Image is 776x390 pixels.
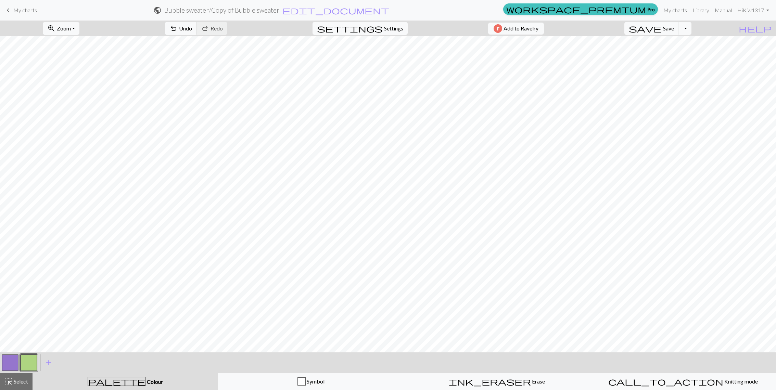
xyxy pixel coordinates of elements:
span: highlight_alt [4,377,13,386]
button: Colour [33,373,218,390]
span: Zoom [57,25,71,31]
button: Knitting mode [590,373,776,390]
span: My charts [13,7,37,13]
span: Colour [146,378,163,385]
span: public [153,5,162,15]
button: Symbol [218,373,404,390]
button: Undo [165,22,197,35]
span: Save [663,25,674,31]
button: Save [624,22,679,35]
span: edit_document [282,5,389,15]
span: keyboard_arrow_left [4,5,12,15]
button: Erase [404,373,590,390]
button: SettingsSettings [313,22,408,35]
span: undo [169,24,178,33]
span: workspace_premium [506,4,646,14]
span: Knitting mode [723,378,758,385]
a: Library [690,3,712,17]
i: Settings [317,24,383,32]
span: Symbol [306,378,325,385]
span: help [739,24,772,33]
span: Add to Ravelry [504,24,538,33]
button: Zoom [43,22,79,35]
button: Add to Ravelry [488,23,544,35]
span: save [629,24,662,33]
img: Ravelry [494,24,502,33]
h2: Bubble sweater / Copy of Bubble sweater [164,6,279,14]
a: My charts [661,3,690,17]
span: Select [13,378,28,385]
span: settings [317,24,383,33]
span: Undo [179,25,192,31]
a: Pro [503,3,658,15]
span: Settings [384,24,403,32]
span: ink_eraser [449,377,531,386]
span: call_to_action [608,377,723,386]
a: My charts [4,4,37,16]
span: zoom_in [47,24,55,33]
span: Erase [531,378,545,385]
span: add [44,358,53,367]
a: HiKjw1317 [735,3,772,17]
a: Manual [712,3,735,17]
span: palette [88,377,145,386]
